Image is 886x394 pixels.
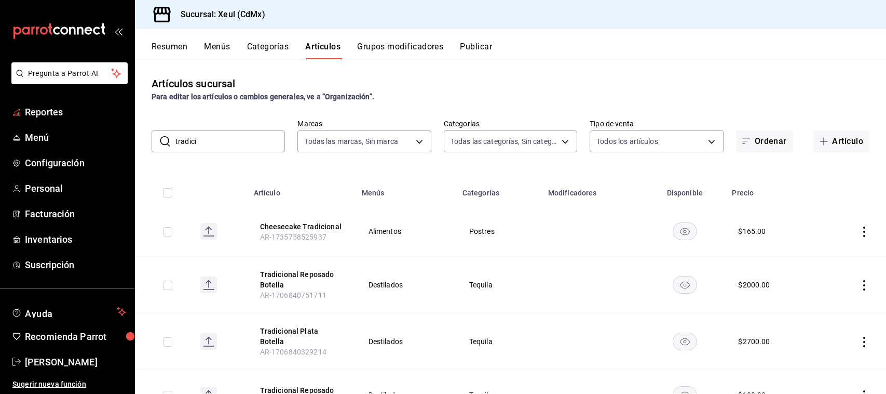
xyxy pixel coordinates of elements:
th: Menús [356,173,456,206]
input: Buscar artículo [175,131,285,152]
button: edit-product-location [260,326,343,347]
span: Menú [25,130,126,145]
div: Artículos sucursal [152,76,235,91]
span: [PERSON_NAME] [25,355,126,369]
button: Menús [204,42,230,59]
span: Destilados [369,281,443,288]
button: edit-product-location [260,269,343,290]
span: Inventarios [25,232,126,246]
button: Publicar [460,42,492,59]
th: Disponible [644,173,726,206]
span: Pregunta a Parrot AI [28,68,112,79]
label: Marcas [297,120,431,127]
span: Reportes [25,105,126,119]
div: $ 165.00 [738,226,766,237]
h3: Sucursal: Xeul (CdMx) [172,8,265,21]
a: Pregunta a Parrot AI [7,75,128,86]
button: open_drawer_menu [114,27,122,35]
th: Artículo [248,173,356,206]
div: $ 2000.00 [738,280,770,290]
button: Ordenar [736,130,793,152]
div: navigation tabs [152,42,886,59]
span: Ayuda [25,306,113,318]
button: actions [859,227,869,237]
span: Todas las marcas, Sin marca [304,136,398,147]
span: Postres [469,228,529,235]
span: Tequila [469,338,529,345]
label: Tipo de venta [590,120,723,127]
span: Todas las categorías, Sin categoría [451,136,558,147]
button: Resumen [152,42,187,59]
span: AR-1706840751711 [260,291,326,299]
button: availability-product [673,222,697,240]
button: Pregunta a Parrot AI [11,62,128,84]
th: Precio [726,173,820,206]
span: AR-1706840329214 [260,348,326,356]
label: Categorías [444,120,577,127]
button: Artículo [813,130,869,152]
button: actions [859,280,869,291]
span: Sugerir nueva función [12,379,126,390]
span: Configuración [25,156,126,170]
span: Personal [25,181,126,195]
span: Todos los artículos [596,136,658,147]
button: Grupos modificadores [357,42,443,59]
strong: Para editar los artículos o cambios generales, ve a “Organización”. [152,93,374,101]
button: Artículos [305,42,340,59]
span: Destilados [369,338,443,345]
button: Categorías [247,42,289,59]
button: actions [859,337,869,347]
span: Suscripción [25,258,126,272]
span: Tequila [469,281,529,288]
th: Categorías [456,173,542,206]
span: Facturación [25,207,126,221]
button: availability-product [673,276,697,294]
div: $ 2700.00 [738,336,770,347]
span: Recomienda Parrot [25,330,126,344]
button: edit-product-location [260,221,343,232]
span: AR-1735758525937 [260,233,326,241]
th: Modificadores [542,173,644,206]
button: availability-product [673,333,697,350]
span: Alimentos [369,228,443,235]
